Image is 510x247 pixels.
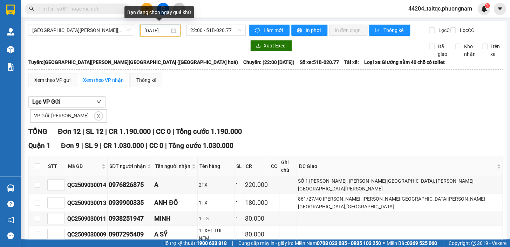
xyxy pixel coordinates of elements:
[236,230,243,238] div: 1
[264,26,284,34] span: Làm mới
[481,6,487,12] img: icon-new-feature
[298,195,501,210] div: 861/27/40 [PERSON_NAME] ,[PERSON_NAME][GEOGRAPHIC_DATA][PERSON_NAME][GEOGRAPHIC_DATA],[GEOGRAPHIC...
[156,127,170,136] span: CC 0
[154,229,196,239] div: A SỸ
[81,142,83,150] span: |
[255,28,261,33] span: sync
[152,127,154,136] span: |
[457,26,475,34] span: Lọc CC
[383,242,385,245] span: ⚪️
[67,230,106,239] div: QC2509030009
[236,215,243,222] div: 1
[29,6,34,11] span: search
[108,194,153,212] td: 0939900335
[317,240,381,246] strong: 0708 023 035 - 0935 103 250
[486,3,488,8] span: 1
[153,212,198,226] td: MINH
[403,4,478,13] span: 44204_taitqc.phuongnam
[153,176,198,194] td: A
[100,142,102,150] span: |
[199,227,233,242] div: 1TX+1 TÚI NEM
[488,43,503,58] span: Trên xe
[109,214,152,223] div: 0938251947
[86,127,103,136] span: SL 12
[66,212,108,226] td: QC2509030011
[383,26,404,34] span: Thống kê
[344,58,359,66] span: Tài xế:
[199,181,233,189] div: 2TX
[85,142,98,150] span: SL 9
[109,162,146,170] span: SĐT người nhận
[256,43,261,49] span: download
[173,3,185,15] button: aim
[7,232,14,239] span: message
[7,28,14,35] img: warehouse-icon
[299,162,495,170] span: ĐC Giao
[124,6,194,18] div: Bạn đang chọn ngày quá khứ
[269,157,279,176] th: CC
[94,112,103,120] button: close
[67,214,106,223] div: QC2509030011
[198,157,234,176] th: Tên hàng
[108,176,153,194] td: 0976826875
[369,25,410,36] button: bar-chartThống kê
[66,176,108,194] td: QC2509030014
[435,43,450,58] span: Đã giao
[28,96,106,108] button: Lọc VP Gửi
[109,229,152,239] div: 0907295409
[6,5,15,15] img: logo-vxr
[108,226,153,243] td: 0907295409
[68,162,100,170] span: Mã GD
[34,113,89,118] span: VP Gửi: [PERSON_NAME]
[162,239,227,247] span: Hỗ trợ kỹ thuật:
[105,127,107,136] span: |
[153,226,198,243] td: A SỸ
[172,127,174,136] span: |
[329,25,367,36] button: In đơn chọn
[306,26,322,34] span: In phơi
[485,3,490,8] sup: 1
[146,142,148,150] span: |
[249,25,290,36] button: syncLàm mới
[96,99,102,104] span: down
[387,239,437,247] span: Miền Bắc
[109,198,152,208] div: 0939900335
[234,157,244,176] th: SL
[199,199,233,207] div: 1TX
[245,229,268,239] div: 80.000
[298,177,501,193] div: SỐ 1 [PERSON_NAME], [PERSON_NAME][GEOGRAPHIC_DATA], [PERSON_NAME][GEOGRAPHIC_DATA][PERSON_NAME]
[165,142,167,150] span: |
[28,142,50,150] span: Quận 1
[442,239,443,247] span: |
[154,180,196,190] div: A
[238,239,293,247] span: Cung cấp máy in - giấy in:
[264,42,286,50] span: Xuất Excel
[471,241,476,246] span: copyright
[157,3,169,15] button: file-add
[7,201,14,207] span: question-circle
[144,27,170,34] input: 03/09/2025
[61,142,80,150] span: Đơn 9
[154,214,196,223] div: MINH
[39,5,121,13] input: Tìm tên, số ĐT hoặc mã đơn
[7,216,14,223] span: notification
[245,214,268,223] div: 30.000
[66,194,108,212] td: QC2509030013
[7,63,14,71] img: solution-icon
[67,181,106,189] div: QC2509030014
[7,46,14,53] img: warehouse-icon
[494,3,506,15] button: caret-down
[109,180,152,190] div: 0976826875
[136,76,156,84] div: Thống kê
[300,58,339,66] span: Số xe: 51B-020.77
[436,26,454,34] span: Lọc CR
[244,157,269,176] th: CR
[295,239,381,247] span: Miền Nam
[279,157,297,176] th: Ghi chú
[155,162,190,170] span: Tên người nhận
[32,25,130,35] span: Nha Trang - Sài Gòn (Hàng hoá)
[291,25,327,36] button: printerIn phơi
[82,127,84,136] span: |
[236,199,243,207] div: 1
[197,240,227,246] strong: 1900 633 818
